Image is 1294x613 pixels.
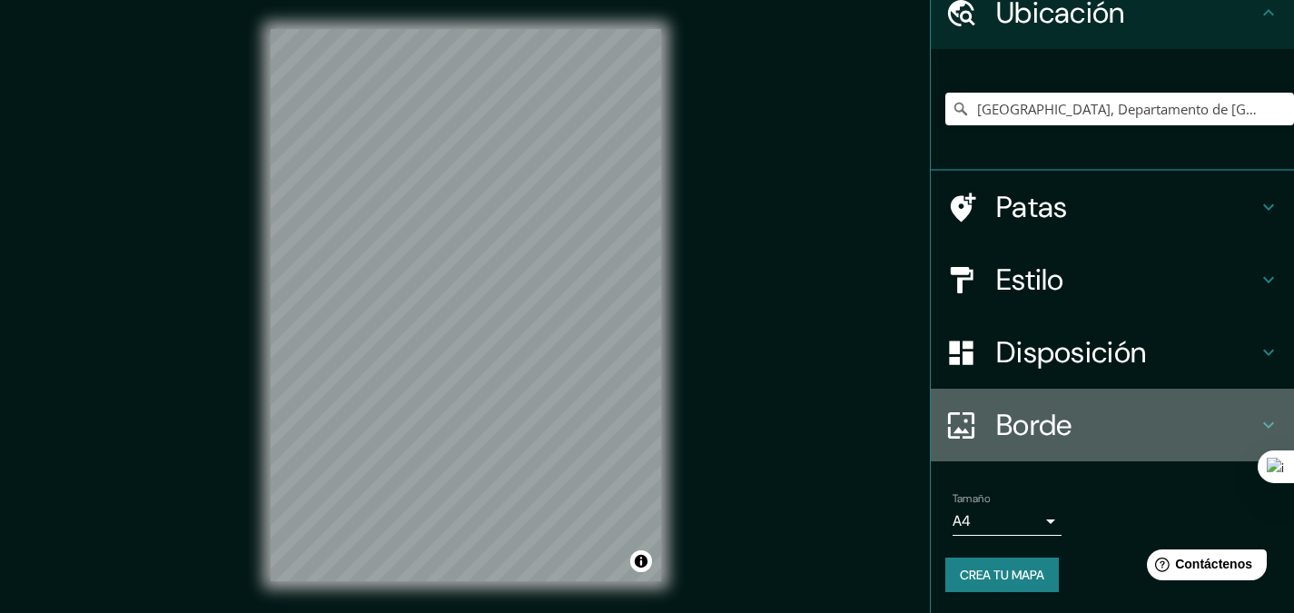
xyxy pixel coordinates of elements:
[953,491,990,506] font: Tamaño
[945,93,1294,125] input: Elige tu ciudad o zona
[931,316,1294,389] div: Disposición
[945,558,1059,592] button: Crea tu mapa
[953,507,1062,536] div: A4
[996,188,1068,226] font: Patas
[271,29,661,581] canvas: Mapa
[996,261,1064,299] font: Estilo
[996,333,1146,371] font: Disposición
[931,389,1294,461] div: Borde
[630,550,652,572] button: Activar o desactivar atribución
[1132,542,1274,593] iframe: Lanzador de widgets de ayuda
[960,567,1044,583] font: Crea tu mapa
[931,171,1294,243] div: Patas
[931,243,1294,316] div: Estilo
[996,406,1072,444] font: Borde
[953,511,971,530] font: A4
